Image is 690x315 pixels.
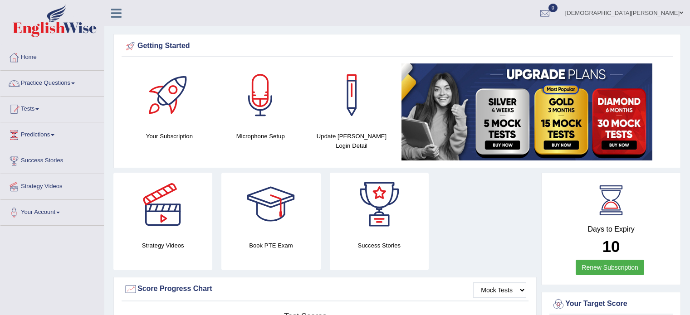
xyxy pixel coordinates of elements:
img: small5.jpg [401,63,652,160]
h4: Days to Expiry [552,225,670,233]
div: Your Target Score [552,297,670,311]
h4: Update [PERSON_NAME] Login Detail [311,131,393,150]
h4: Your Subscription [128,131,210,141]
a: Predictions [0,122,104,145]
a: Renew Subscription [576,260,644,275]
div: Getting Started [124,39,670,53]
a: Your Account [0,200,104,223]
h4: Book PTE Exam [221,241,320,250]
h4: Microphone Setup [220,131,302,141]
a: Success Stories [0,148,104,171]
a: Home [0,45,104,68]
b: 10 [602,237,620,255]
a: Tests [0,97,104,119]
span: 0 [548,4,558,12]
h4: Strategy Videos [113,241,212,250]
h4: Success Stories [330,241,429,250]
a: Strategy Videos [0,174,104,197]
div: Score Progress Chart [124,282,526,296]
a: Practice Questions [0,71,104,93]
